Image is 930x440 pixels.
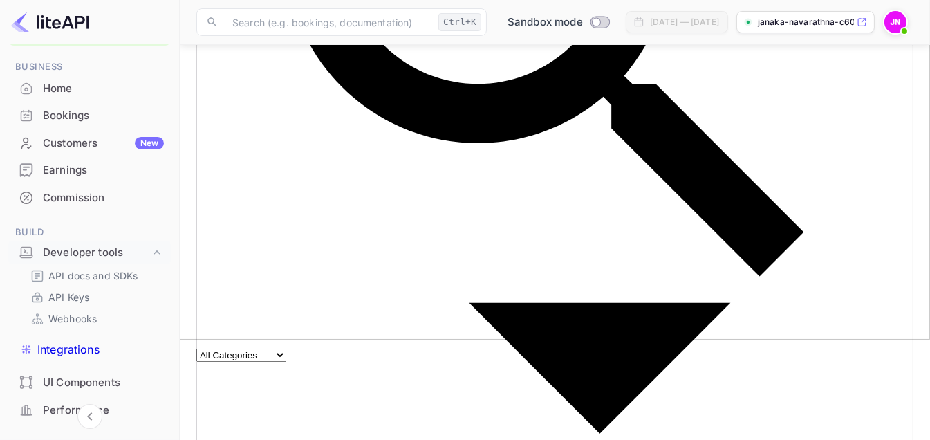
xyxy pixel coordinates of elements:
span: Build [8,225,171,240]
div: Switch to Production mode [502,15,615,30]
div: Home [43,81,164,97]
div: Commission [43,190,164,206]
a: API Keys [30,290,160,304]
div: Customers [43,136,164,152]
div: New [135,137,164,149]
div: Earnings [8,157,171,184]
a: CustomersNew [8,130,171,156]
p: API docs and SDKs [48,268,138,283]
div: Developer tools [8,241,171,265]
a: UI Components [8,369,171,395]
div: Developer tools [43,245,150,261]
div: Commission [8,185,171,212]
div: Performance [43,403,164,419]
div: Webhooks [25,309,165,329]
div: Bookings [43,108,164,124]
div: Bookings [8,102,171,129]
a: Earnings [8,157,171,183]
div: UI Components [43,375,164,391]
a: Home [8,75,171,101]
a: Performance [8,397,171,423]
div: CustomersNew [8,130,171,157]
div: [DATE] — [DATE] [650,16,719,28]
a: API docs and SDKs [30,268,160,283]
a: Webhooks [30,311,160,326]
div: API Keys [25,287,165,307]
img: Janaka Navarathna [884,11,906,33]
a: Bookings [8,102,171,128]
p: Integrations [37,341,100,358]
div: Home [8,75,171,102]
div: Ctrl+K [438,13,481,31]
a: Commission [8,185,171,210]
p: janaka-navarathna-c60i... [758,16,854,28]
div: API docs and SDKs [25,266,165,286]
div: UI Components [8,369,171,396]
div: Performance [8,397,171,424]
a: Integrations [19,330,168,369]
span: Sandbox mode [508,15,583,30]
div: Earnings [43,163,164,178]
p: API Keys [48,290,89,304]
input: Search (e.g. bookings, documentation) [224,8,433,36]
img: LiteAPI logo [11,11,89,33]
span: Business [8,59,171,75]
p: Webhooks [48,311,97,326]
button: Collapse navigation [77,404,102,429]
